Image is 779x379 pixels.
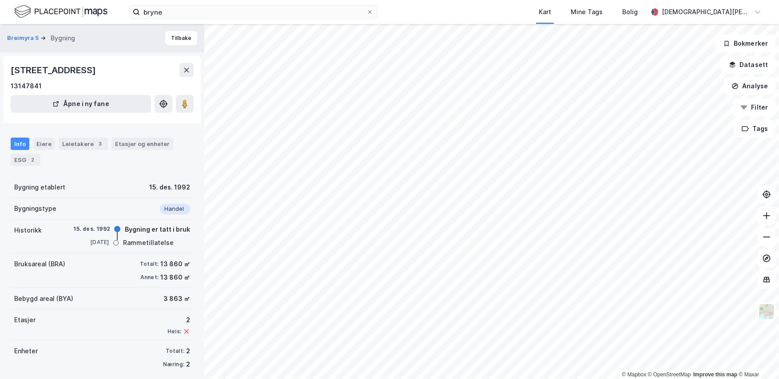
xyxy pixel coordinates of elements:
[14,259,65,269] div: Bruksareal (BRA)
[33,138,55,150] div: Eiere
[14,293,73,304] div: Bebygd areal (BYA)
[160,272,190,283] div: 13 860 ㎡
[149,182,190,193] div: 15. des. 1992
[721,56,775,74] button: Datasett
[14,315,36,325] div: Etasjer
[14,346,38,356] div: Enheter
[7,34,40,43] button: Breimyra 5
[140,5,366,19] input: Søk på adresse, matrikkel, gårdeiere, leietakere eller personer
[734,120,775,138] button: Tags
[715,35,775,52] button: Bokmerker
[11,63,98,77] div: [STREET_ADDRESS]
[140,274,159,281] div: Annet:
[115,140,170,148] div: Etasjer og enheter
[11,95,151,113] button: Åpne i ny fane
[14,4,107,20] img: logo.f888ab2527a4732fd821a326f86c7f29.svg
[693,371,737,378] a: Improve this map
[167,315,190,325] div: 2
[735,336,779,379] div: Kontrollprogram for chat
[648,371,691,378] a: OpenStreetMap
[166,347,184,355] div: Totalt:
[167,328,181,335] div: Heis:
[724,77,775,95] button: Analyse
[11,154,40,166] div: ESG
[73,225,110,233] div: 15. des. 1992
[758,303,775,320] img: Z
[622,371,646,378] a: Mapbox
[140,261,159,268] div: Totalt:
[123,237,174,248] div: Rammetillatelse
[662,7,751,17] div: [DEMOGRAPHIC_DATA][PERSON_NAME]
[186,346,190,356] div: 2
[14,225,42,236] div: Historikk
[28,155,37,164] div: 2
[11,81,42,91] div: 13147841
[11,138,29,150] div: Info
[51,33,75,43] div: Bygning
[571,7,603,17] div: Mine Tags
[165,31,197,45] button: Tilbake
[14,182,65,193] div: Bygning etablert
[539,7,551,17] div: Kart
[59,138,108,150] div: Leietakere
[160,259,190,269] div: 13 860 ㎡
[14,203,56,214] div: Bygningstype
[186,359,190,370] div: 2
[95,139,104,148] div: 3
[163,293,190,304] div: 3 863 ㎡
[125,224,190,235] div: Bygning er tatt i bruk
[735,336,779,379] iframe: Chat Widget
[163,361,184,368] div: Næring:
[622,7,638,17] div: Bolig
[733,99,775,116] button: Filter
[73,238,109,246] div: [DATE]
